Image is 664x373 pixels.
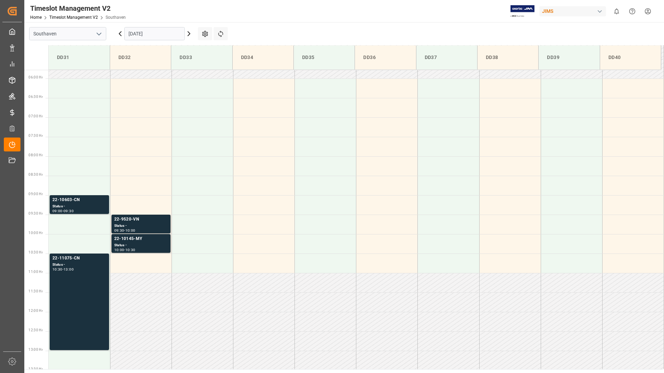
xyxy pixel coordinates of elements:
[52,209,63,213] div: 09:00
[114,216,168,223] div: 22-9520-VN
[28,173,43,176] span: 08:30 Hr
[63,268,64,271] div: -
[124,229,125,232] div: -
[30,15,42,20] a: Home
[422,51,472,64] div: DD37
[177,51,226,64] div: DD33
[124,248,125,251] div: -
[511,5,534,17] img: Exertis%20JAM%20-%20Email%20Logo.jpg_1722504956.jpg
[52,204,106,209] div: Status -
[28,289,43,293] span: 11:30 Hr
[28,75,43,79] span: 06:00 Hr
[544,51,594,64] div: DD39
[28,250,43,254] span: 10:30 Hr
[28,270,43,274] span: 11:00 Hr
[52,255,106,262] div: 22-11075-CN
[52,262,106,268] div: Status -
[125,248,135,251] div: 10:30
[124,27,185,40] input: DD.MM.YYYY
[539,5,609,18] button: JIMS
[114,242,168,248] div: Status -
[360,51,410,64] div: DD36
[114,235,168,242] div: 22-10145-MY
[28,134,43,138] span: 07:30 Hr
[539,6,606,16] div: JIMS
[28,367,43,371] span: 13:30 Hr
[28,231,43,235] span: 10:00 Hr
[609,3,624,19] button: show 0 new notifications
[52,268,63,271] div: 10:30
[624,3,640,19] button: Help Center
[93,28,104,39] button: open menu
[49,15,98,20] a: Timeslot Management V2
[64,209,74,213] div: 09:30
[29,27,106,40] input: Type to search/select
[114,248,124,251] div: 10:00
[238,51,288,64] div: DD34
[125,229,135,232] div: 10:00
[28,95,43,99] span: 06:30 Hr
[606,51,655,64] div: DD40
[28,348,43,351] span: 13:00 Hr
[28,114,43,118] span: 07:00 Hr
[63,209,64,213] div: -
[52,197,106,204] div: 22-10603-CN
[54,51,104,64] div: DD31
[28,153,43,157] span: 08:00 Hr
[114,229,124,232] div: 09:30
[299,51,349,64] div: DD35
[30,3,126,14] div: Timeslot Management V2
[28,309,43,313] span: 12:00 Hr
[28,328,43,332] span: 12:30 Hr
[483,51,533,64] div: DD38
[114,223,168,229] div: Status -
[116,51,165,64] div: DD32
[28,192,43,196] span: 09:00 Hr
[64,268,74,271] div: 13:00
[28,212,43,215] span: 09:30 Hr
